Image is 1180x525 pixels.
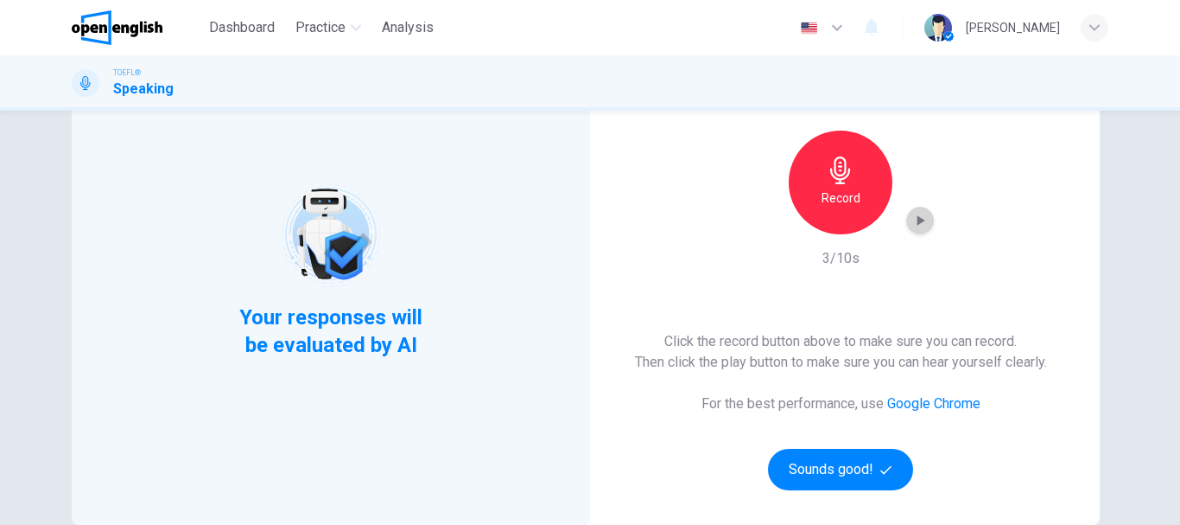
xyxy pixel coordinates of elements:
[789,131,892,234] button: Record
[924,14,952,42] img: Profile picture
[382,17,434,38] span: Analysis
[226,304,436,359] span: Your responses will be evaluated by AI
[701,394,980,414] h6: For the best performance, use
[887,395,980,412] a: Google Chrome
[202,12,282,43] button: Dashboard
[635,331,1047,373] h6: Click the record button above to make sure you can record. Then click the play button to make sur...
[798,22,820,35] img: en
[209,17,275,38] span: Dashboard
[113,79,174,99] h1: Speaking
[72,10,202,45] a: OpenEnglish logo
[375,12,441,43] button: Analysis
[966,17,1060,38] div: [PERSON_NAME]
[822,188,860,208] h6: Record
[72,10,162,45] img: OpenEnglish logo
[295,17,346,38] span: Practice
[822,248,860,269] h6: 3/10s
[768,449,913,490] button: Sounds good!
[289,12,368,43] button: Practice
[113,67,141,79] span: TOEFL®
[276,179,385,289] img: robot icon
